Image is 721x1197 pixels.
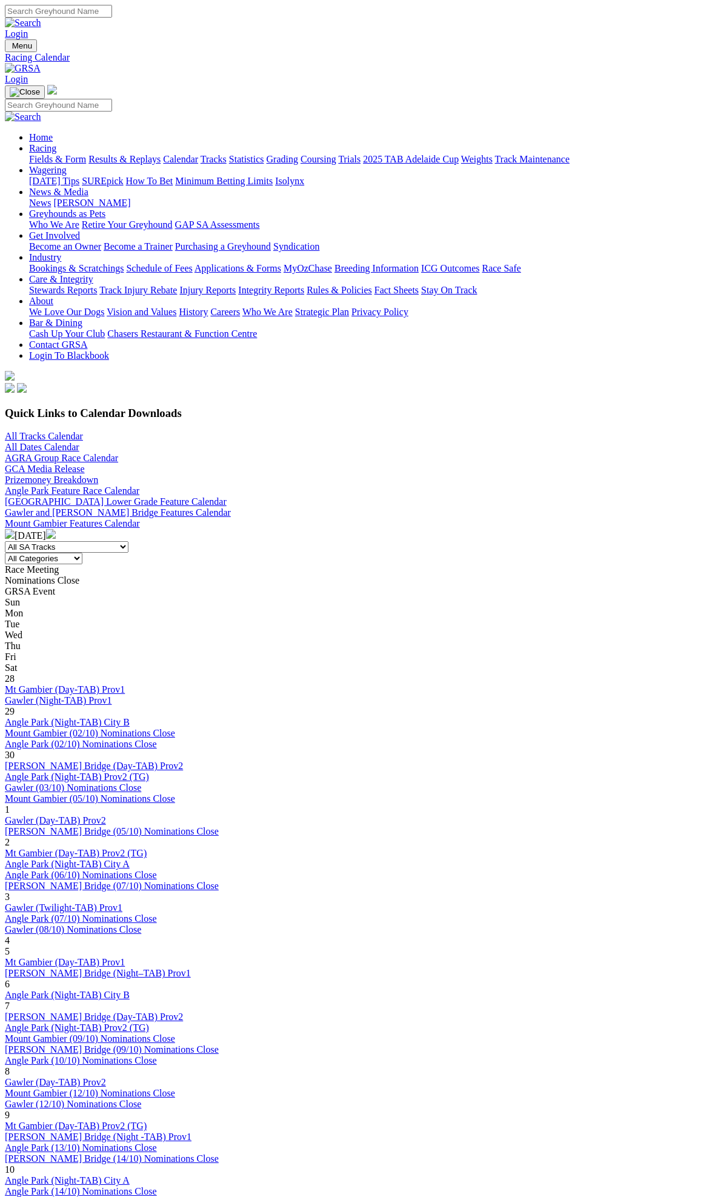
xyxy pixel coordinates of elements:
[238,285,304,295] a: Integrity Reports
[29,154,86,164] a: Fields & Form
[99,285,177,295] a: Track Injury Rebate
[175,219,260,230] a: GAP SA Assessments
[5,564,716,575] div: Race Meeting
[5,1077,106,1087] a: Gawler (Day-TAB) Prov2
[29,176,79,186] a: [DATE] Tips
[29,154,716,165] div: Racing
[5,706,15,716] span: 29
[5,1012,183,1022] a: [PERSON_NAME] Bridge (Day-TAB) Prov2
[126,176,173,186] a: How To Bet
[126,263,192,273] a: Schedule of Fees
[5,652,716,662] div: Fri
[29,230,80,241] a: Get Involved
[29,263,124,273] a: Bookings & Scratchings
[5,1175,130,1185] a: Angle Park (Night-TAB) City A
[5,1164,15,1175] span: 10
[5,870,157,880] a: Angle Park (06/10) Nominations Close
[104,241,173,252] a: Become a Trainer
[334,263,419,273] a: Breeding Information
[5,804,10,815] span: 1
[82,176,123,186] a: SUREpick
[29,274,93,284] a: Care & Integrity
[88,154,161,164] a: Results & Replays
[29,296,53,306] a: About
[307,285,372,295] a: Rules & Policies
[5,1121,147,1131] a: Mt Gambier (Day-TAB) Prov2 (TG)
[5,815,106,825] a: Gawler (Day-TAB) Prov2
[5,892,10,902] span: 3
[5,99,112,112] input: Search
[5,957,125,967] a: Mt Gambier (Day-TAB) Prov1
[5,442,79,452] a: All Dates Calendar
[5,475,98,485] a: Prizemoney Breakdown
[5,1066,10,1076] span: 8
[5,728,175,738] a: Mount Gambier (02/10) Nominations Close
[5,383,15,393] img: facebook.svg
[5,431,83,441] a: All Tracks Calendar
[29,350,109,361] a: Login To Blackbook
[338,154,360,164] a: Trials
[47,85,57,95] img: logo-grsa-white.png
[29,307,716,318] div: About
[5,695,111,705] a: Gawler (Night-TAB) Prov1
[29,241,101,252] a: Become an Owner
[82,219,173,230] a: Retire Your Greyhound
[5,1088,175,1098] a: Mount Gambier (12/10) Nominations Close
[5,1153,219,1164] a: [PERSON_NAME] Bridge (14/10) Nominations Close
[29,307,104,317] a: We Love Our Dogs
[5,881,219,891] a: [PERSON_NAME] Bridge (07/10) Nominations Close
[351,307,408,317] a: Privacy Policy
[107,328,257,339] a: Chasers Restaurant & Function Centre
[29,328,716,339] div: Bar & Dining
[5,112,41,122] img: Search
[5,782,141,793] a: Gawler (03/10) Nominations Close
[179,307,208,317] a: History
[5,968,191,978] a: [PERSON_NAME] Bridge (Night–TAB) Prov1
[12,41,32,50] span: Menu
[5,586,716,597] div: GRSA Event
[5,662,716,673] div: Sat
[5,1142,157,1153] a: Angle Park (13/10) Nominations Close
[5,630,716,641] div: Wed
[210,307,240,317] a: Careers
[163,154,198,164] a: Calendar
[229,154,264,164] a: Statistics
[5,717,130,727] a: Angle Park (Night-TAB) City B
[29,198,51,208] a: News
[5,464,85,474] a: GCA Media Release
[5,1001,10,1011] span: 7
[5,52,716,63] a: Racing Calendar
[5,39,37,52] button: Toggle navigation
[5,1132,191,1142] a: [PERSON_NAME] Bridge (Night -TAB) Prov1
[284,263,332,273] a: MyOzChase
[29,187,88,197] a: News & Media
[5,85,45,99] button: Toggle navigation
[5,28,28,39] a: Login
[5,826,219,836] a: [PERSON_NAME] Bridge (05/10) Nominations Close
[461,154,493,164] a: Weights
[267,154,298,164] a: Grading
[5,837,10,847] span: 2
[5,793,175,804] a: Mount Gambier (05/10) Nominations Close
[421,263,479,273] a: ICG Outcomes
[29,328,105,339] a: Cash Up Your Club
[242,307,293,317] a: Who We Are
[5,990,130,1000] a: Angle Park (Night-TAB) City B
[5,1022,149,1033] a: Angle Park (Night-TAB) Prov2 (TG)
[5,1186,157,1196] a: Angle Park (14/10) Nominations Close
[5,1099,141,1109] a: Gawler (12/10) Nominations Close
[482,263,520,273] a: Race Safe
[29,176,716,187] div: Wagering
[5,924,141,935] a: Gawler (08/10) Nominations Close
[5,619,716,630] div: Tue
[107,307,176,317] a: Vision and Values
[273,241,319,252] a: Syndication
[5,684,125,695] a: Mt Gambier (Day-TAB) Prov1
[5,946,10,956] span: 5
[29,219,716,230] div: Greyhounds as Pets
[5,485,139,496] a: Angle Park Feature Race Calendar
[5,453,118,463] a: AGRA Group Race Calendar
[363,154,459,164] a: 2025 TAB Adelaide Cup
[5,496,227,507] a: [GEOGRAPHIC_DATA] Lower Grade Feature Calendar
[29,219,79,230] a: Who We Are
